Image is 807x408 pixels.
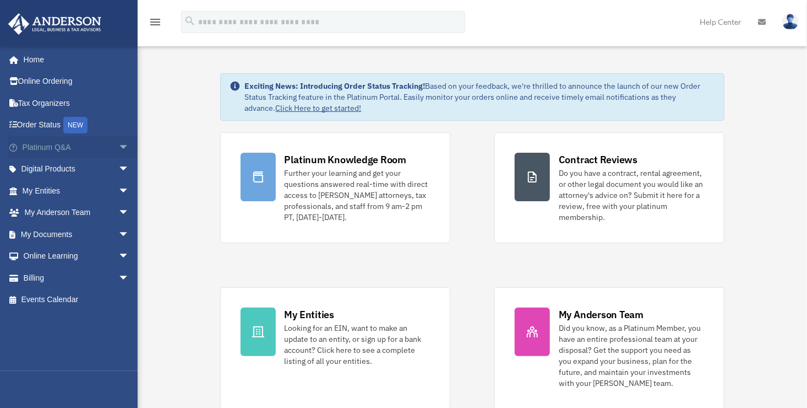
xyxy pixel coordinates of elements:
[245,80,716,114] div: Based on your feedback, we're thrilled to announce the launch of our new Order Status Tracking fe...
[184,15,196,27] i: search
[782,14,799,30] img: User Pic
[285,308,334,321] div: My Entities
[118,223,140,246] span: arrow_drop_down
[118,136,140,159] span: arrow_drop_down
[8,180,146,202] a: My Entitiesarrow_drop_down
[285,323,430,367] div: Looking for an EIN, want to make an update to an entity, or sign up for a bank account? Click her...
[494,132,724,243] a: Contract Reviews Do you have a contract, rental agreement, or other legal document you would like...
[276,103,362,113] a: Click Here to get started!
[8,136,146,158] a: Platinum Q&Aarrow_drop_down
[559,168,704,223] div: Do you have a contract, rental agreement, or other legal document you would like an attorney's ad...
[63,117,88,133] div: NEW
[8,223,146,245] a: My Documentsarrow_drop_down
[8,114,146,137] a: Order StatusNEW
[8,92,146,114] a: Tax Organizers
[285,168,430,223] div: Further your learning and get your questions answered real-time with direct access to [PERSON_NAM...
[220,132,450,243] a: Platinum Knowledge Room Further your learning and get your questions answered real-time with dire...
[118,202,140,224] span: arrow_drop_down
[5,13,105,35] img: Anderson Advisors Platinum Portal
[559,153,637,167] div: Contract Reviews
[149,19,162,29] a: menu
[8,158,146,180] a: Digital Productsarrow_drop_down
[559,323,704,389] div: Did you know, as a Platinum Member, you have an entire professional team at your disposal? Get th...
[8,289,146,311] a: Events Calendar
[118,158,140,181] span: arrow_drop_down
[8,71,146,93] a: Online Ordering
[118,180,140,202] span: arrow_drop_down
[118,245,140,268] span: arrow_drop_down
[559,308,644,321] div: My Anderson Team
[118,267,140,289] span: arrow_drop_down
[149,15,162,29] i: menu
[8,49,140,71] a: Home
[245,81,426,91] strong: Exciting News: Introducing Order Status Tracking!
[285,153,407,167] div: Platinum Knowledge Room
[8,245,146,267] a: Online Learningarrow_drop_down
[8,267,146,289] a: Billingarrow_drop_down
[8,202,146,224] a: My Anderson Teamarrow_drop_down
